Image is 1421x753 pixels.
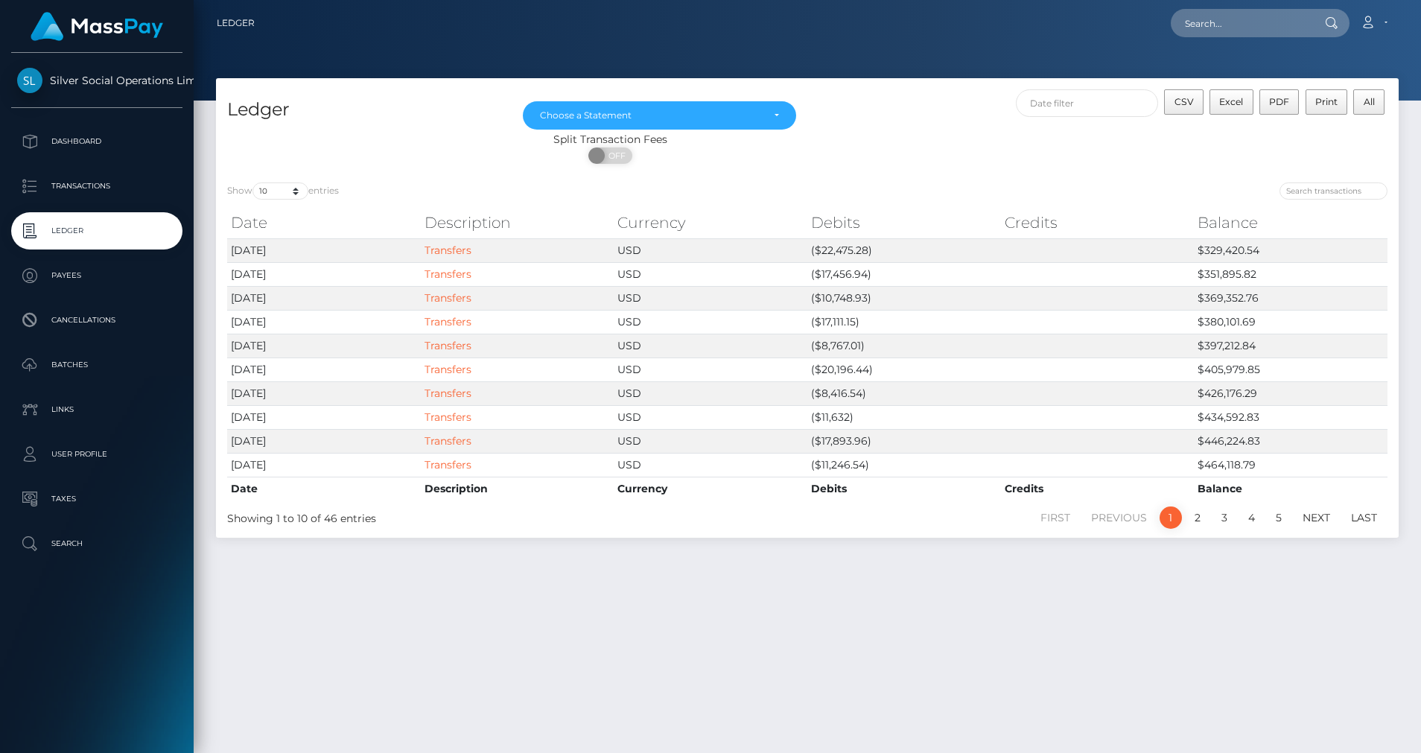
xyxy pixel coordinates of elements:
[1194,334,1387,358] td: $397,212.84
[17,264,177,287] p: Payees
[11,480,182,518] a: Taxes
[807,286,1001,310] td: ($10,748.93)
[614,286,807,310] td: USD
[807,208,1001,238] th: Debits
[1016,89,1158,117] input: Date filter
[11,391,182,428] a: Links
[1001,477,1195,501] th: Credits
[425,363,471,376] a: Transfers
[1174,96,1194,107] span: CSV
[425,339,471,352] a: Transfers
[614,405,807,429] td: USD
[1164,89,1204,115] button: CSV
[11,257,182,294] a: Payees
[17,220,177,242] p: Ledger
[31,12,163,41] img: MassPay Logo
[1259,89,1300,115] button: PDF
[227,182,339,200] label: Show entries
[17,488,177,510] p: Taxes
[614,208,807,238] th: Currency
[807,262,1001,286] td: ($17,456.94)
[11,74,182,87] span: Silver Social Operations Limited
[11,346,182,384] a: Batches
[1219,96,1243,107] span: Excel
[1194,453,1387,477] td: $464,118.79
[1240,506,1263,529] a: 4
[807,381,1001,405] td: ($8,416.54)
[227,262,421,286] td: [DATE]
[227,97,500,123] h4: Ledger
[227,286,421,310] td: [DATE]
[227,358,421,381] td: [DATE]
[227,208,421,238] th: Date
[227,477,421,501] th: Date
[1194,310,1387,334] td: $380,101.69
[421,477,614,501] th: Description
[614,334,807,358] td: USD
[17,398,177,421] p: Links
[1194,208,1387,238] th: Balance
[614,453,807,477] td: USD
[1315,96,1338,107] span: Print
[252,182,308,200] select: Showentries
[1213,506,1236,529] a: 3
[11,168,182,205] a: Transactions
[425,387,471,400] a: Transfers
[227,381,421,405] td: [DATE]
[17,175,177,197] p: Transactions
[1209,89,1253,115] button: Excel
[614,429,807,453] td: USD
[1306,89,1348,115] button: Print
[11,212,182,250] a: Ledger
[425,244,471,257] a: Transfers
[1279,182,1387,200] input: Search transactions
[807,334,1001,358] td: ($8,767.01)
[227,429,421,453] td: [DATE]
[807,238,1001,262] td: ($22,475.28)
[1194,405,1387,429] td: $434,592.83
[614,262,807,286] td: USD
[614,238,807,262] td: USD
[807,310,1001,334] td: ($17,111.15)
[1194,286,1387,310] td: $369,352.76
[1194,262,1387,286] td: $351,895.82
[1364,96,1375,107] span: All
[421,208,614,238] th: Description
[614,358,807,381] td: USD
[227,405,421,429] td: [DATE]
[227,238,421,262] td: [DATE]
[1353,89,1385,115] button: All
[17,68,42,93] img: Silver Social Operations Limited
[227,505,698,527] div: Showing 1 to 10 of 46 entries
[227,453,421,477] td: [DATE]
[11,302,182,339] a: Cancellations
[17,354,177,376] p: Batches
[216,132,1005,147] div: Split Transaction Fees
[1171,9,1311,37] input: Search...
[1268,506,1290,529] a: 5
[1194,381,1387,405] td: $426,176.29
[1343,506,1385,529] a: Last
[1001,208,1195,238] th: Credits
[17,130,177,153] p: Dashboard
[614,477,807,501] th: Currency
[807,453,1001,477] td: ($11,246.54)
[540,109,762,121] div: Choose a Statement
[1294,506,1338,529] a: Next
[523,101,796,130] button: Choose a Statement
[11,123,182,160] a: Dashboard
[425,267,471,281] a: Transfers
[807,477,1001,501] th: Debits
[17,443,177,466] p: User Profile
[17,309,177,331] p: Cancellations
[807,429,1001,453] td: ($17,893.96)
[1186,506,1209,529] a: 2
[425,410,471,424] a: Transfers
[614,310,807,334] td: USD
[425,458,471,471] a: Transfers
[1160,506,1182,529] a: 1
[425,315,471,328] a: Transfers
[217,7,255,39] a: Ledger
[17,533,177,555] p: Search
[11,525,182,562] a: Search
